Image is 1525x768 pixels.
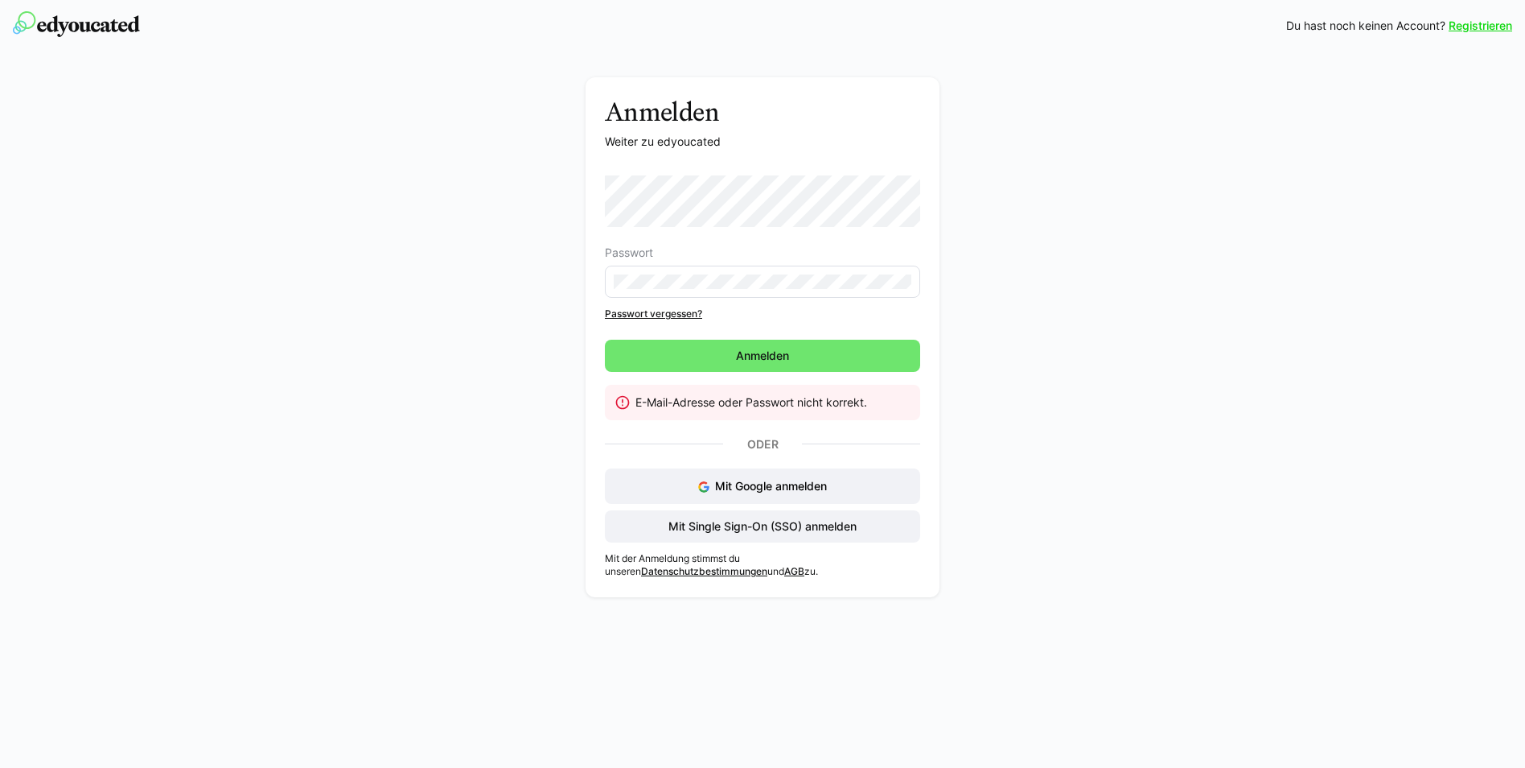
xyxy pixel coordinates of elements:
p: Weiter zu edyoucated [605,134,920,150]
button: Mit Single Sign-On (SSO) anmelden [605,510,920,543]
a: Passwort vergessen? [605,308,920,320]
span: Mit Google anmelden [715,479,827,493]
a: AGB [784,565,804,577]
span: Passwort [605,246,653,259]
p: Oder [723,433,802,456]
p: Mit der Anmeldung stimmst du unseren und zu. [605,552,920,578]
div: E-Mail-Adresse oder Passwort nicht korrekt. [635,394,907,411]
h3: Anmelden [605,97,920,127]
a: Datenschutzbestimmungen [641,565,767,577]
span: Anmelden [734,348,791,364]
span: Mit Single Sign-On (SSO) anmelden [666,518,859,535]
button: Mit Google anmelden [605,469,920,504]
button: Anmelden [605,340,920,372]
img: edyoucated [13,11,140,37]
span: Du hast noch keinen Account? [1286,18,1445,34]
a: Registrieren [1449,18,1512,34]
